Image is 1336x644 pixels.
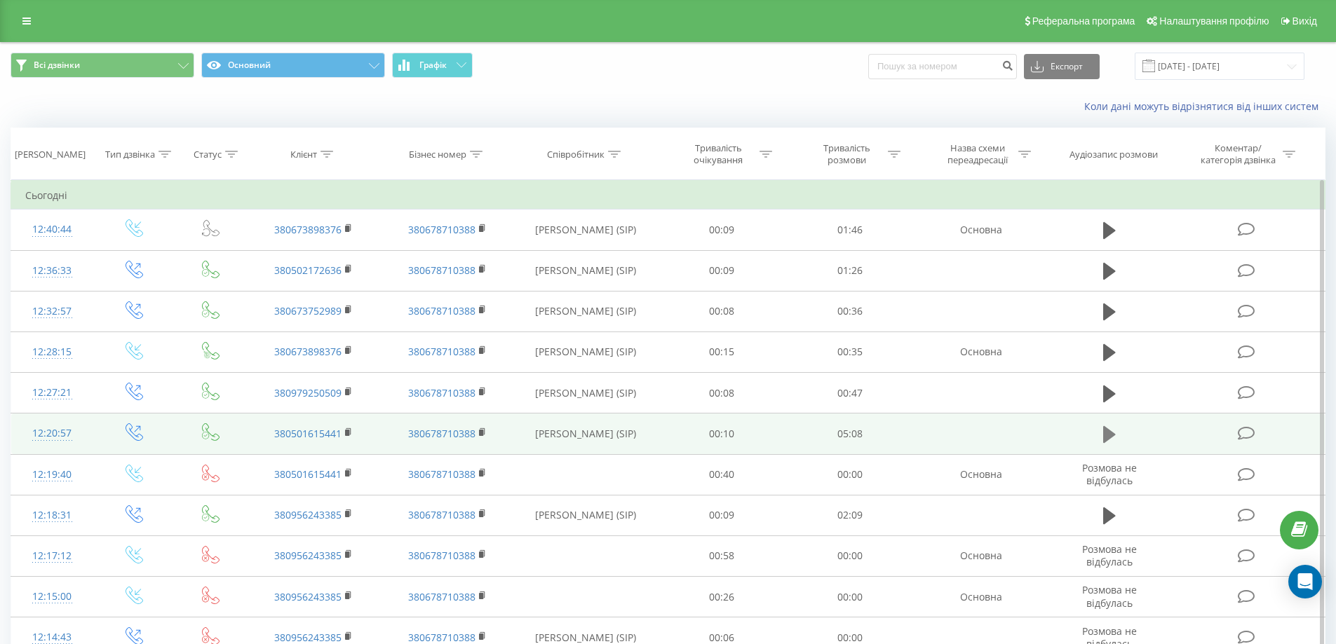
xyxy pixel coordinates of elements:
[25,257,79,285] div: 12:36:33
[274,631,342,644] a: 380956243385
[809,142,884,166] div: Тривалість розмови
[547,149,605,160] div: Співробітник
[408,427,475,440] a: 380678710388
[1070,149,1158,160] div: Аудіозапис розмови
[274,467,342,481] a: 380501615441
[408,508,475,521] a: 380678710388
[658,331,786,372] td: 00:15
[514,413,658,454] td: [PERSON_NAME] (SIP)
[419,60,447,70] span: Графік
[786,454,915,495] td: 00:00
[786,250,915,291] td: 01:26
[786,495,915,535] td: 02:09
[1082,461,1137,487] span: Розмова не відбулась
[194,149,222,160] div: Статус
[274,427,342,440] a: 380501615441
[514,250,658,291] td: [PERSON_NAME] (SIP)
[1288,565,1322,598] div: Open Intercom Messenger
[408,223,475,236] a: 380678710388
[786,373,915,413] td: 00:47
[681,142,756,166] div: Тривалість очікування
[514,495,658,535] td: [PERSON_NAME] (SIP)
[514,331,658,372] td: [PERSON_NAME] (SIP)
[658,454,786,495] td: 00:40
[34,60,80,71] span: Всі дзвінки
[25,502,79,529] div: 12:18:31
[1082,583,1137,609] span: Розмова не відбулась
[274,263,342,277] a: 380502172636
[25,216,79,243] div: 12:40:44
[274,304,342,317] a: 380673752989
[25,379,79,406] div: 12:27:21
[940,142,1015,166] div: Назва схеми переадресації
[1197,142,1279,166] div: Коментар/категорія дзвінка
[408,263,475,277] a: 380678710388
[868,54,1017,79] input: Пошук за номером
[658,291,786,331] td: 00:08
[274,386,342,399] a: 380979250509
[11,53,194,78] button: Всі дзвінки
[514,210,658,250] td: [PERSON_NAME] (SIP)
[105,149,155,160] div: Тип дзвінка
[25,420,79,447] div: 12:20:57
[274,549,342,562] a: 380956243385
[786,413,915,454] td: 05:08
[392,53,473,78] button: Графік
[274,508,342,521] a: 380956243385
[1082,542,1137,568] span: Розмова не відбулась
[514,291,658,331] td: [PERSON_NAME] (SIP)
[658,535,786,576] td: 00:58
[25,461,79,488] div: 12:19:40
[11,181,1325,210] td: Сьогодні
[1084,100,1325,113] a: Коли дані можуть відрізнятися вiд інших систем
[658,577,786,617] td: 00:26
[786,291,915,331] td: 00:36
[201,53,385,78] button: Основний
[914,535,1047,576] td: Основна
[914,331,1047,372] td: Основна
[658,495,786,535] td: 00:09
[514,373,658,413] td: [PERSON_NAME] (SIP)
[1024,54,1100,79] button: Експорт
[408,386,475,399] a: 380678710388
[408,590,475,603] a: 380678710388
[786,210,915,250] td: 01:46
[658,210,786,250] td: 00:09
[274,345,342,358] a: 380673898376
[786,577,915,617] td: 00:00
[274,223,342,236] a: 380673898376
[658,250,786,291] td: 00:09
[290,149,317,160] div: Клієнт
[1159,15,1269,27] span: Налаштування профілю
[914,454,1047,495] td: Основна
[786,535,915,576] td: 00:00
[408,631,475,644] a: 380678710388
[25,542,79,570] div: 12:17:12
[15,149,86,160] div: [PERSON_NAME]
[408,304,475,317] a: 380678710388
[1293,15,1317,27] span: Вихід
[409,149,466,160] div: Бізнес номер
[25,338,79,366] div: 12:28:15
[658,373,786,413] td: 00:08
[25,583,79,610] div: 12:15:00
[914,577,1047,617] td: Основна
[408,467,475,481] a: 380678710388
[914,210,1047,250] td: Основна
[408,549,475,562] a: 380678710388
[408,345,475,358] a: 380678710388
[658,413,786,454] td: 00:10
[274,590,342,603] a: 380956243385
[25,298,79,325] div: 12:32:57
[786,331,915,372] td: 00:35
[1032,15,1135,27] span: Реферальна програма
